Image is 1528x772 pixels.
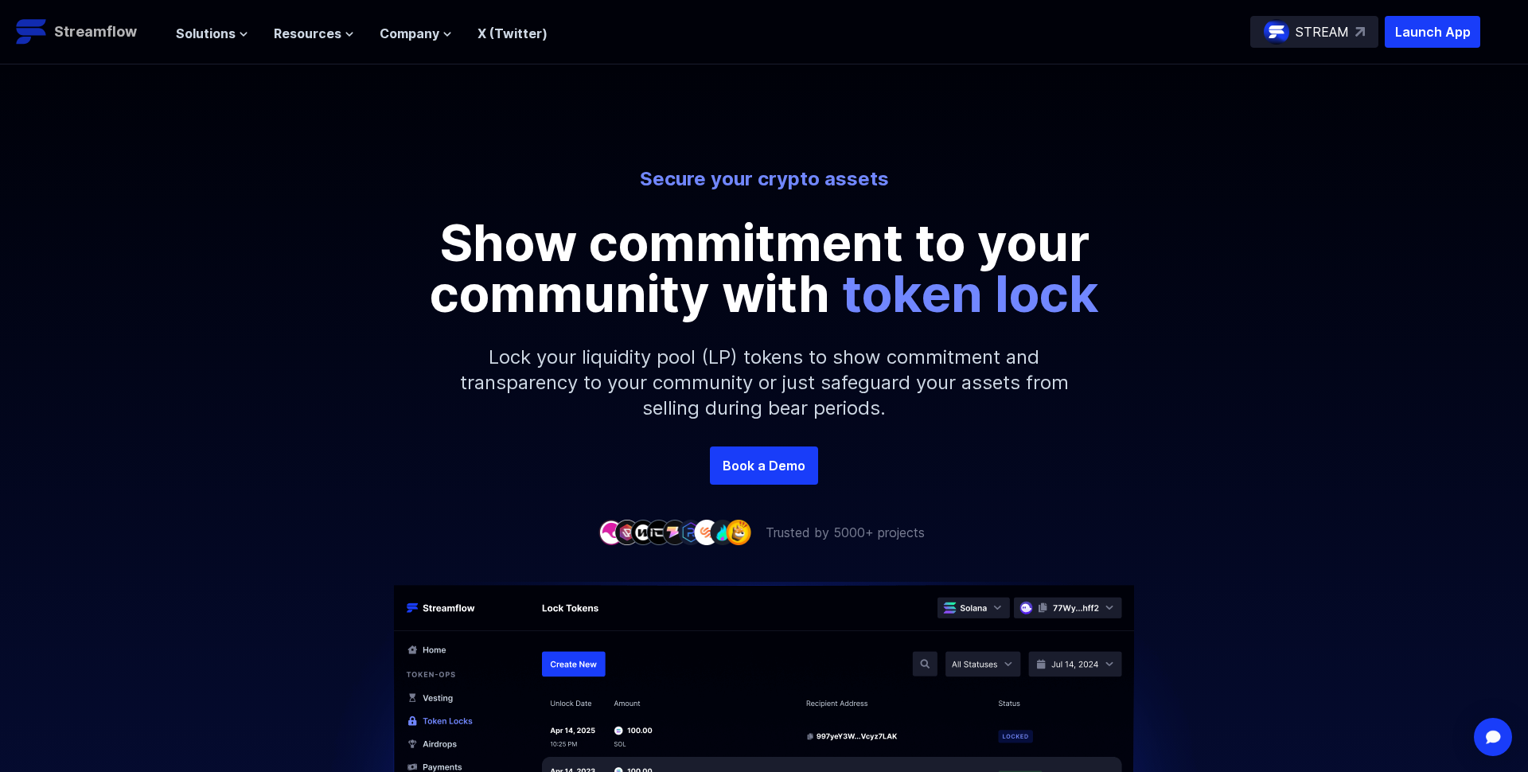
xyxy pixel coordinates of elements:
button: Launch App [1385,16,1480,48]
button: Solutions [176,24,248,43]
p: STREAM [1296,22,1349,41]
div: Open Intercom Messenger [1474,718,1512,756]
img: streamflow-logo-circle.png [1264,19,1289,45]
button: Resources [274,24,354,43]
a: X (Twitter) [477,25,548,41]
a: Book a Demo [710,446,818,485]
button: Company [380,24,452,43]
span: Resources [274,24,341,43]
p: Streamflow [54,21,137,43]
a: STREAM [1250,16,1378,48]
p: Trusted by 5000+ projects [766,523,925,542]
img: company-8 [710,520,735,544]
img: company-7 [694,520,719,544]
img: company-1 [598,520,624,544]
span: Solutions [176,24,236,43]
img: Streamflow Logo [16,16,48,48]
img: company-5 [662,520,688,544]
p: Secure your crypto assets [323,166,1205,192]
img: company-9 [726,520,751,544]
p: Lock your liquidity pool (LP) tokens to show commitment and transparency to your community or jus... [422,319,1106,446]
img: company-2 [614,520,640,544]
span: Company [380,24,439,43]
img: top-right-arrow.svg [1355,27,1365,37]
img: company-4 [646,520,672,544]
a: Streamflow [16,16,160,48]
span: token lock [842,263,1099,324]
img: company-3 [630,520,656,544]
img: company-6 [678,520,704,544]
p: Show commitment to your community with [406,217,1122,319]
